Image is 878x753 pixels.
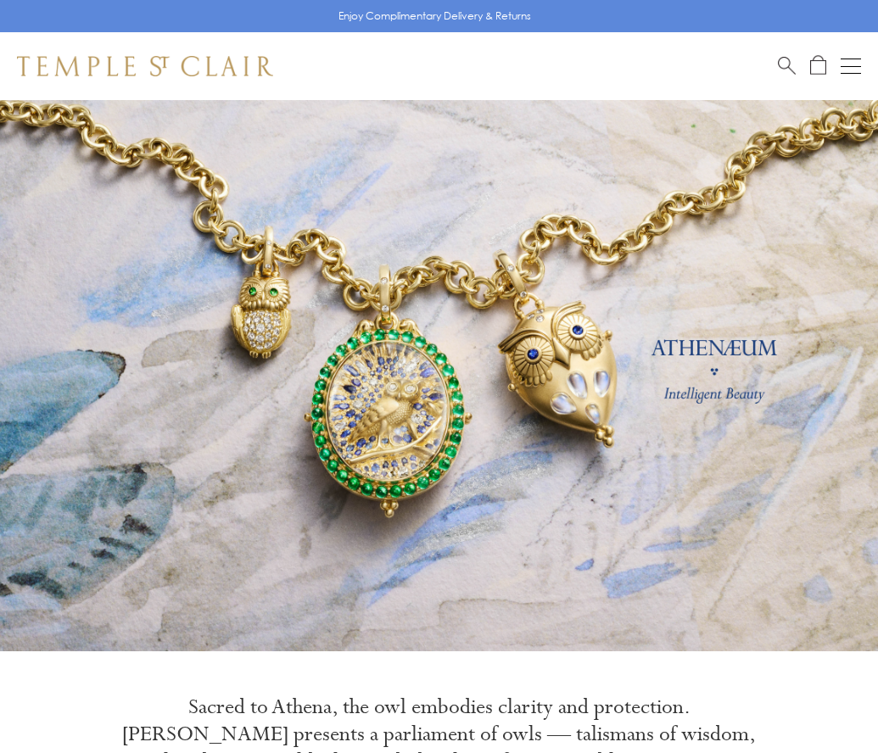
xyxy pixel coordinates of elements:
img: Temple St. Clair [17,56,273,76]
a: Open Shopping Bag [810,55,826,76]
a: Search [778,55,796,76]
p: Enjoy Complimentary Delivery & Returns [338,8,531,25]
button: Open navigation [841,56,861,76]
